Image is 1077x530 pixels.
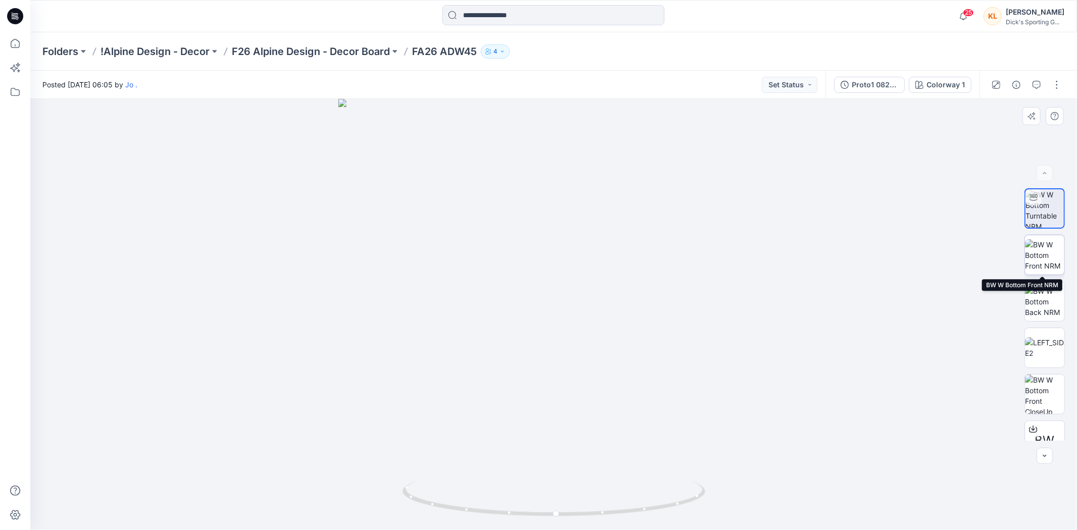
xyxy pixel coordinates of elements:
[100,44,210,59] a: !Alpine Design - Decor
[984,7,1002,25] div: KL
[125,80,137,89] a: Jo .
[493,46,497,57] p: 4
[1025,286,1064,317] img: BW W Bottom Back NRM
[963,9,974,17] span: 25
[1025,189,1064,228] img: BW W Bottom Turntable NRM
[1025,375,1064,414] img: BW W Bottom Front CloseUp NRM
[1025,239,1064,271] img: BW W Bottom Front NRM
[1006,18,1064,26] div: Dick's Sporting G...
[1025,337,1064,358] img: LEFT_SIDE2
[42,79,137,90] span: Posted [DATE] 06:05 by
[481,44,510,59] button: 4
[909,77,971,93] button: Colorway 1
[852,79,898,90] div: Proto1 082125
[412,44,477,59] p: FA26 ADW45
[42,44,78,59] a: Folders
[1008,77,1024,93] button: Details
[927,79,965,90] div: Colorway 1
[1006,6,1064,18] div: [PERSON_NAME]
[834,77,905,93] button: Proto1 082125
[1035,432,1055,450] span: BW
[232,44,390,59] a: F26 Alpine Design - Decor Board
